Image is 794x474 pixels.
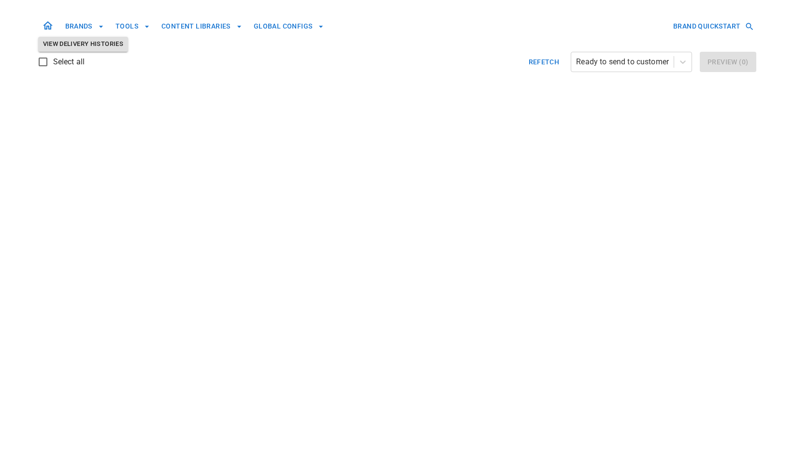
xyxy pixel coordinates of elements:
button: View Delivery Histories [38,37,129,52]
button: TOOLS [112,17,154,35]
span: Select all [53,56,85,68]
button: CONTENT LIBRARIES [158,17,246,35]
button: BRANDS [61,17,108,35]
button: Refetch [525,52,563,72]
button: GLOBAL CONFIGS [250,17,328,35]
button: BRAND QUICKSTART [669,17,756,35]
